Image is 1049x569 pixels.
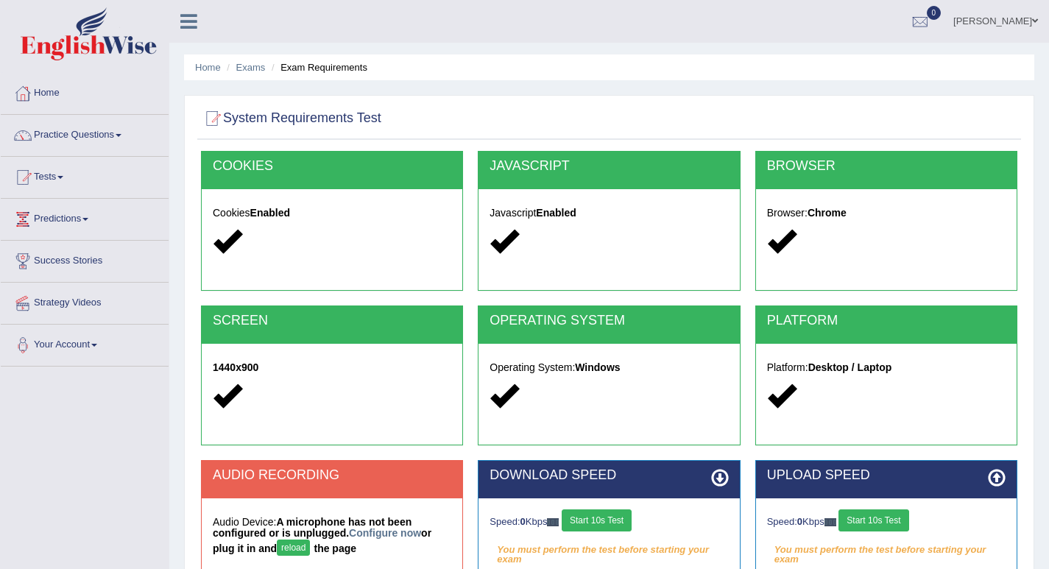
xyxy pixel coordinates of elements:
strong: 1440x900 [213,361,258,373]
h2: BROWSER [767,159,1006,174]
a: Predictions [1,199,169,236]
a: Home [195,62,221,73]
h2: DOWNLOAD SPEED [490,468,728,483]
h2: UPLOAD SPEED [767,468,1006,483]
strong: Desktop / Laptop [808,361,892,373]
h2: COOKIES [213,159,451,174]
button: reload [277,540,310,556]
a: Success Stories [1,241,169,278]
h2: System Requirements Test [201,107,381,130]
strong: Enabled [250,207,290,219]
h2: OPERATING SYSTEM [490,314,728,328]
h5: Javascript [490,208,728,219]
strong: 0 [797,516,802,527]
img: ajax-loader-fb-connection.gif [824,518,836,526]
strong: 0 [520,516,526,527]
a: Your Account [1,325,169,361]
strong: Chrome [808,207,847,219]
li: Exam Requirements [268,60,367,74]
strong: A microphone has not been configured or is unplugged. or plug it in and the page [213,516,431,554]
div: Speed: Kbps [490,509,728,535]
h2: AUDIO RECORDING [213,468,451,483]
em: You must perform the test before starting your exam [767,539,1006,561]
em: You must perform the test before starting your exam [490,539,728,561]
h5: Audio Device: [213,517,451,559]
a: Practice Questions [1,115,169,152]
strong: Windows [575,361,620,373]
button: Start 10s Test [562,509,632,531]
span: 0 [927,6,942,20]
div: Speed: Kbps [767,509,1006,535]
a: Exams [236,62,266,73]
img: ajax-loader-fb-connection.gif [547,518,559,526]
a: Home [1,73,169,110]
a: Tests [1,157,169,194]
h2: JAVASCRIPT [490,159,728,174]
strong: Enabled [536,207,576,219]
a: Configure now [349,527,421,539]
h2: PLATFORM [767,314,1006,328]
h5: Cookies [213,208,451,219]
h5: Browser: [767,208,1006,219]
h2: SCREEN [213,314,451,328]
a: Strategy Videos [1,283,169,319]
button: Start 10s Test [838,509,908,531]
h5: Platform: [767,362,1006,373]
h5: Operating System: [490,362,728,373]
